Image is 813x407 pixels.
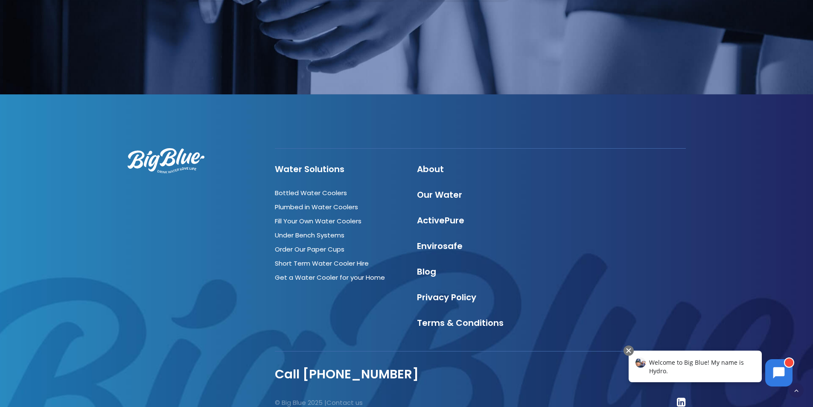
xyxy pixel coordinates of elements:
[275,217,361,225] a: Fill Your Own Water Coolers
[417,189,462,201] a: Our Water
[326,398,363,407] a: Contact us
[417,240,463,252] a: Envirosafe
[417,291,476,303] a: Privacy Policy
[620,344,801,395] iframe: Chatbot
[275,231,344,240] a: Under Bench Systems
[275,202,358,211] a: Plumbed in Water Coolers
[417,266,436,278] a: Blog
[275,188,347,197] a: Bottled Water Coolers
[275,259,369,268] a: Short Term Water Cooler Hire
[417,214,464,226] a: ActivePure
[417,317,504,329] a: Terms & Conditions
[275,245,344,254] a: Order Our Paper Cups
[275,273,385,282] a: Get a Water Cooler for your Home
[275,366,419,383] a: Call [PHONE_NUMBER]
[417,163,444,175] a: About
[275,164,402,174] h4: Water Solutions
